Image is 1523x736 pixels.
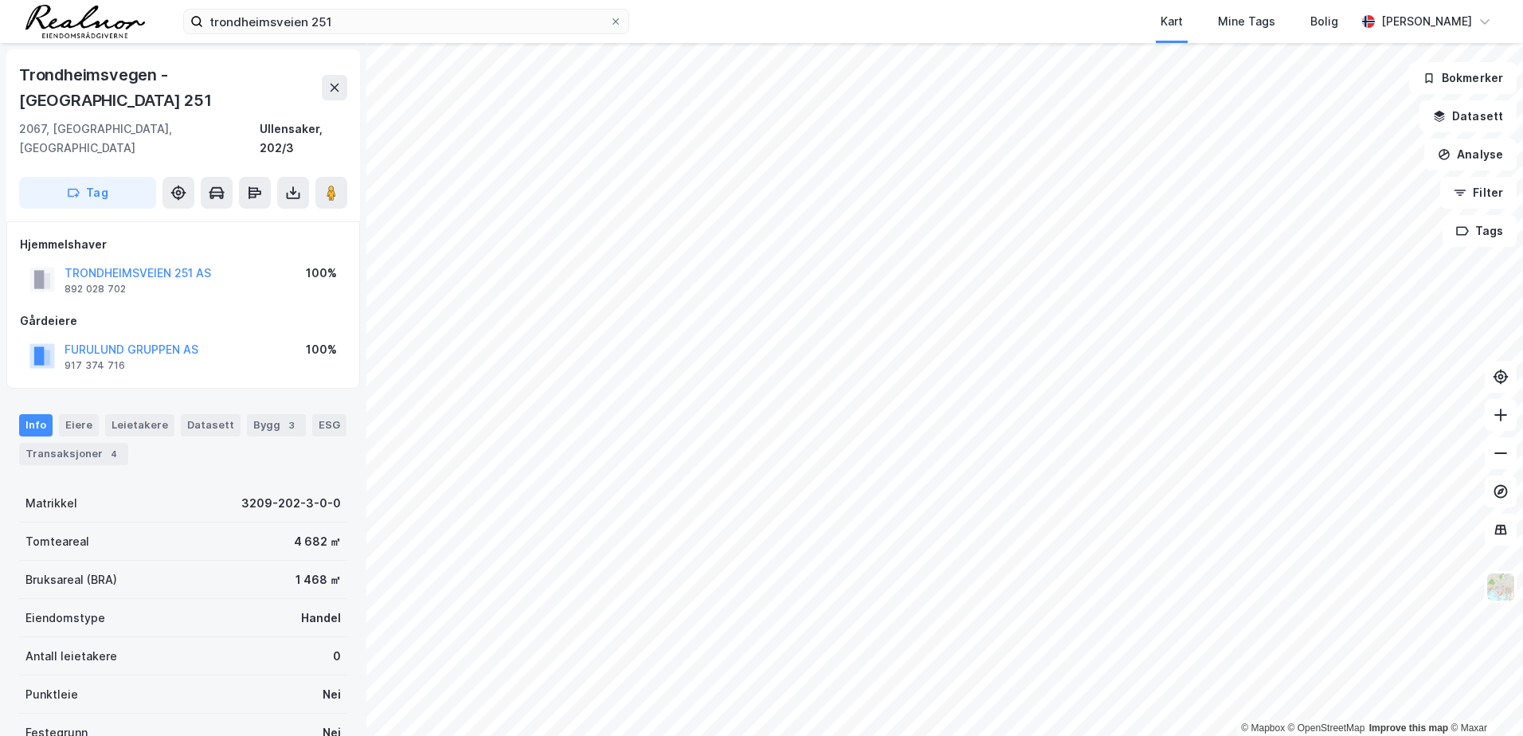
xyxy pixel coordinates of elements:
[19,177,156,209] button: Tag
[65,283,126,296] div: 892 028 702
[181,414,241,437] div: Datasett
[25,609,105,628] div: Eiendomstype
[105,414,174,437] div: Leietakere
[312,414,346,437] div: ESG
[284,417,300,433] div: 3
[25,685,78,704] div: Punktleie
[301,609,341,628] div: Handel
[203,10,609,33] input: Søk på adresse, matrikkel, gårdeiere, leietakere eller personer
[294,532,341,551] div: 4 682 ㎡
[19,119,260,158] div: 2067, [GEOGRAPHIC_DATA], [GEOGRAPHIC_DATA]
[1409,62,1517,94] button: Bokmerker
[1440,177,1517,209] button: Filter
[306,264,337,283] div: 100%
[25,494,77,513] div: Matrikkel
[106,446,122,462] div: 4
[25,647,117,666] div: Antall leietakere
[260,119,347,158] div: Ullensaker, 202/3
[1241,722,1285,734] a: Mapbox
[1443,660,1523,736] div: Kontrollprogram for chat
[19,443,128,465] div: Transaksjoner
[25,5,145,38] img: realnor-logo.934646d98de889bb5806.png
[247,414,306,437] div: Bygg
[1218,12,1275,31] div: Mine Tags
[1310,12,1338,31] div: Bolig
[333,647,341,666] div: 0
[19,62,322,113] div: Trondheimsvegen - [GEOGRAPHIC_DATA] 251
[1288,722,1365,734] a: OpenStreetMap
[25,570,117,589] div: Bruksareal (BRA)
[1424,139,1517,170] button: Analyse
[20,235,346,254] div: Hjemmelshaver
[59,414,99,437] div: Eiere
[25,532,89,551] div: Tomteareal
[1381,12,1472,31] div: [PERSON_NAME]
[1443,660,1523,736] iframe: Chat Widget
[323,685,341,704] div: Nei
[1369,722,1448,734] a: Improve this map
[19,414,53,437] div: Info
[20,311,346,331] div: Gårdeiere
[1161,12,1183,31] div: Kart
[296,570,341,589] div: 1 468 ㎡
[1443,215,1517,247] button: Tags
[306,340,337,359] div: 100%
[1419,100,1517,132] button: Datasett
[65,359,125,372] div: 917 374 716
[1486,572,1516,602] img: Z
[241,494,341,513] div: 3209-202-3-0-0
